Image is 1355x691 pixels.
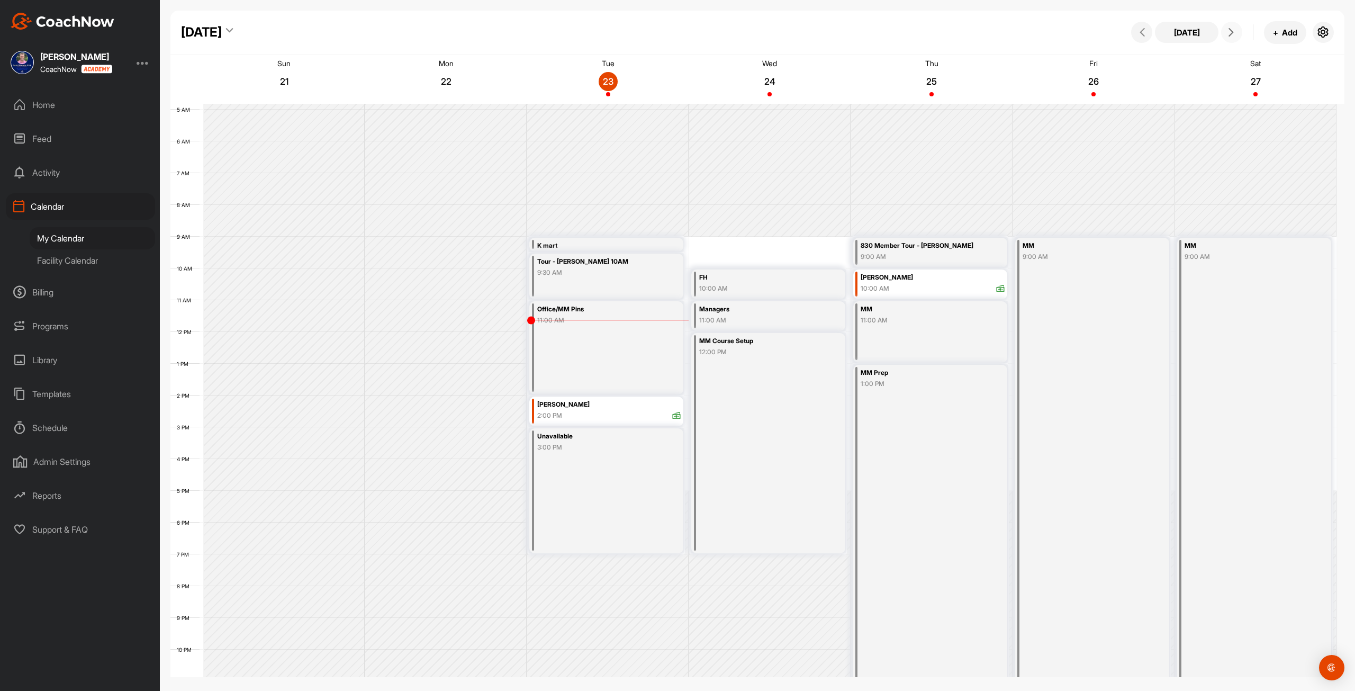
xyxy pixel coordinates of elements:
p: Wed [762,59,777,68]
div: 6 AM [170,138,201,145]
div: Programs [6,313,155,339]
div: 9:00 AM [1023,252,1142,262]
div: 11:00 AM [699,316,819,325]
div: 9:00 AM [1185,252,1304,262]
div: 3 PM [170,424,200,430]
p: Fri [1089,59,1098,68]
div: MM [861,303,980,316]
div: Templates [6,381,155,407]
img: CoachNow [11,13,114,30]
div: 8 AM [170,202,201,208]
div: 11:00 AM [537,316,657,325]
div: 9:30 AM [537,268,657,277]
div: 10:00 AM [699,284,819,293]
p: 24 [760,76,779,87]
div: MM [1023,240,1142,252]
div: 2 PM [170,392,200,399]
div: [PERSON_NAME] [861,272,1005,284]
div: 6 PM [170,519,200,526]
div: Schedule [6,415,155,441]
div: Support & FAQ [6,516,155,543]
div: FH [699,272,819,284]
div: 9:00 AM [861,252,980,262]
p: Sat [1250,59,1261,68]
div: Facility Calendar [30,249,155,272]
a: September 27, 2025 [1175,55,1336,104]
div: 11:00 AM [861,316,980,325]
p: Tue [602,59,615,68]
div: 7 AM [170,170,200,176]
p: 23 [599,76,618,87]
div: 7 PM [170,551,200,558]
div: 12 PM [170,329,202,335]
p: 25 [922,76,941,87]
img: square_40516db2916e8261e2cdf582b2492737.jpg [11,51,34,74]
div: 1 PM [170,361,199,367]
a: September 24, 2025 [689,55,851,104]
a: September 25, 2025 [851,55,1013,104]
div: CoachNow [40,65,112,74]
p: 21 [275,76,294,87]
div: [DATE] [181,23,222,42]
div: [PERSON_NAME] [537,399,681,411]
a: September 26, 2025 [1013,55,1175,104]
div: Billing [6,279,155,306]
p: 22 [437,76,456,87]
div: [PERSON_NAME] [40,52,112,61]
div: MM [1185,240,1304,252]
div: My Calendar [30,227,155,249]
div: Calendar [6,193,155,220]
div: 12:00 PM [699,347,819,357]
div: Managers [699,303,819,316]
a: September 23, 2025 [527,55,689,104]
div: 9 PM [170,615,200,621]
div: Tour - [PERSON_NAME] 10AM [537,256,657,268]
div: 10 AM [170,265,203,272]
div: 11 AM [170,297,202,303]
p: Thu [925,59,938,68]
div: MM Prep [861,367,980,379]
div: Activity [6,159,155,186]
button: +Add [1264,21,1306,44]
div: 10 PM [170,647,202,653]
div: 4 PM [170,456,200,462]
div: 5 PM [170,488,200,494]
div: 5 AM [170,106,201,113]
div: Feed [6,125,155,152]
div: Home [6,92,155,118]
div: 9 AM [170,234,201,240]
div: Admin Settings [6,448,155,475]
button: [DATE] [1155,22,1218,43]
div: MM Course Setup [699,335,819,347]
div: 10:00 AM [861,284,889,293]
p: 27 [1246,76,1265,87]
a: September 21, 2025 [203,55,365,104]
p: Sun [277,59,291,68]
p: 26 [1084,76,1103,87]
div: 830 Member Tour - [PERSON_NAME] [861,240,980,252]
div: 8 PM [170,583,200,589]
div: K mart [537,240,657,252]
span: + [1273,27,1278,38]
div: Open Intercom Messenger [1319,655,1344,680]
div: 2:00 PM [537,411,562,420]
div: Unavailable [537,430,657,443]
div: Reports [6,482,155,509]
div: 1:00 PM [861,379,980,389]
div: Library [6,347,155,373]
a: September 22, 2025 [365,55,527,104]
div: 3:00 PM [537,443,657,452]
p: Mon [439,59,454,68]
img: CoachNow acadmey [81,65,112,74]
div: Office/MM Pins [537,303,657,316]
